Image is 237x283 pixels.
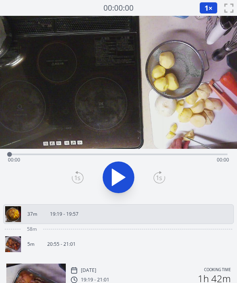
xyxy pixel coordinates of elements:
[217,156,229,163] span: 00:00
[27,226,37,232] span: 58m
[204,267,231,274] p: Cooking time
[81,267,96,274] p: [DATE]
[81,277,109,283] p: 19:19 - 21:01
[199,2,218,14] button: 1×
[27,211,37,217] p: 37m
[27,241,34,247] p: 5m
[205,3,208,13] span: 1
[5,206,21,222] img: 250909102013_thumb.jpeg
[47,241,76,247] p: 20:55 - 21:01
[50,211,78,217] p: 19:19 - 19:57
[103,2,134,14] a: 00:00:00
[5,236,21,252] img: 250909115631_thumb.jpeg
